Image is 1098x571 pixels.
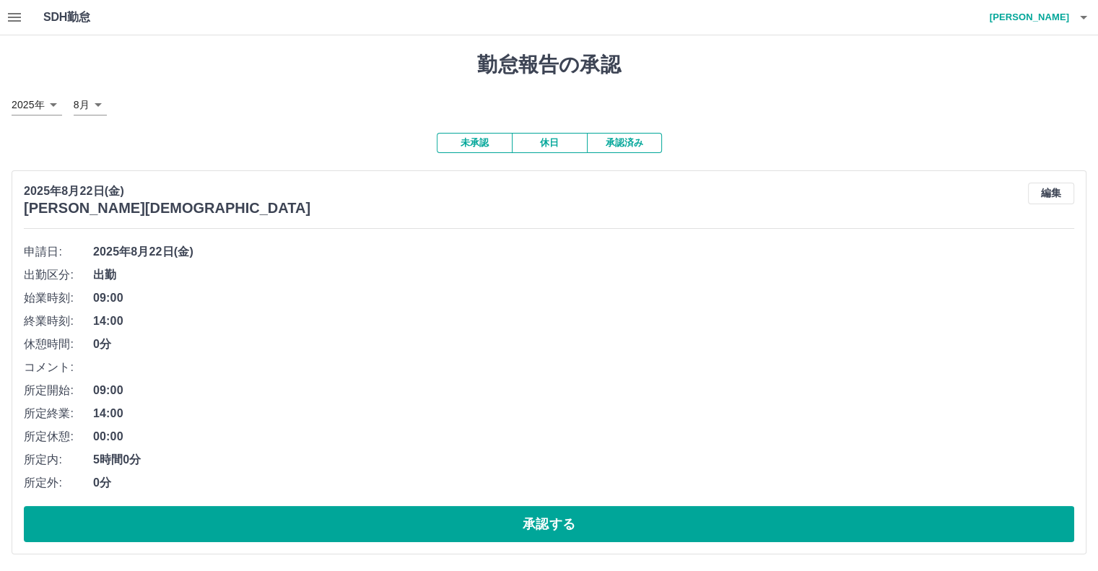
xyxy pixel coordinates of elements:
[24,359,93,376] span: コメント:
[24,506,1074,542] button: 承認する
[24,428,93,445] span: 所定休憩:
[93,474,1074,492] span: 0分
[24,183,310,200] p: 2025年8月22日(金)
[93,451,1074,468] span: 5時間0分
[437,133,512,153] button: 未承認
[12,53,1086,77] h1: 勤怠報告の承認
[24,289,93,307] span: 始業時刻:
[12,95,62,115] div: 2025年
[24,451,93,468] span: 所定内:
[93,382,1074,399] span: 09:00
[587,133,662,153] button: 承認済み
[24,266,93,284] span: 出勤区分:
[93,405,1074,422] span: 14:00
[24,405,93,422] span: 所定終業:
[24,474,93,492] span: 所定外:
[93,428,1074,445] span: 00:00
[24,243,93,261] span: 申請日:
[24,336,93,353] span: 休憩時間:
[93,243,1074,261] span: 2025年8月22日(金)
[74,95,107,115] div: 8月
[93,313,1074,330] span: 14:00
[24,382,93,399] span: 所定開始:
[24,200,310,217] h3: [PERSON_NAME][DEMOGRAPHIC_DATA]
[512,133,587,153] button: 休日
[24,313,93,330] span: 終業時刻:
[93,336,1074,353] span: 0分
[93,289,1074,307] span: 09:00
[1028,183,1074,204] button: 編集
[93,266,1074,284] span: 出勤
